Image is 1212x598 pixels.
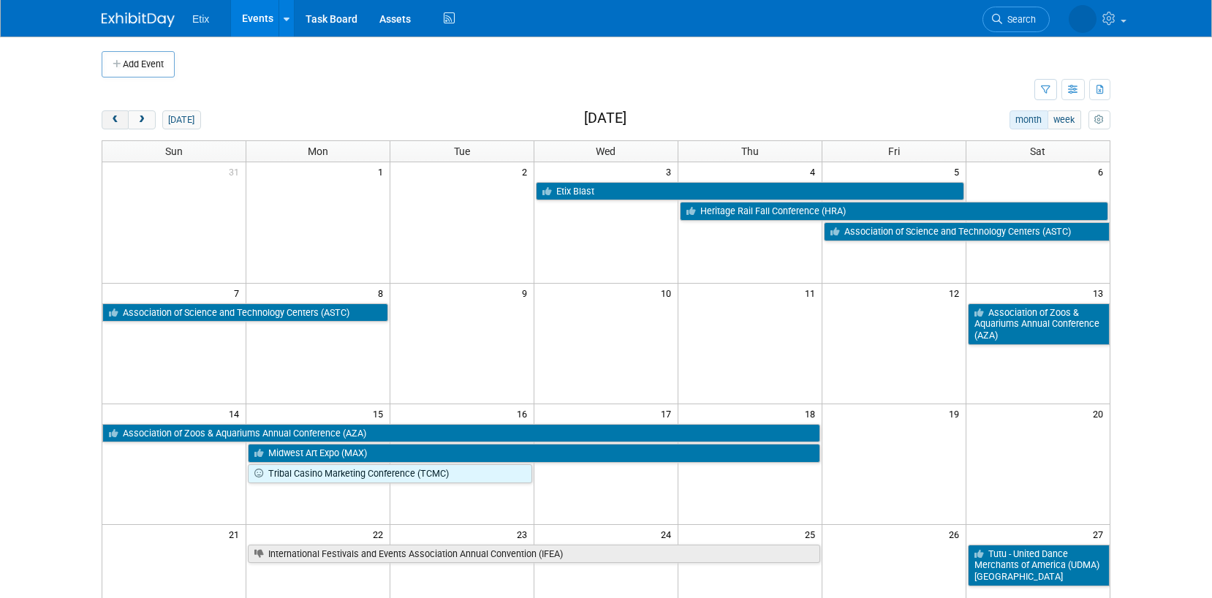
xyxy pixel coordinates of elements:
[947,404,966,423] span: 19
[741,145,759,157] span: Thu
[659,404,678,423] span: 17
[454,145,470,157] span: Tue
[1069,5,1097,33] img: Paige Redden
[227,162,246,181] span: 31
[248,444,819,463] a: Midwest Art Expo (MAX)
[232,284,246,302] span: 7
[664,162,678,181] span: 3
[515,525,534,543] span: 23
[1091,284,1110,302] span: 13
[227,404,246,423] span: 14
[371,404,390,423] span: 15
[952,162,966,181] span: 5
[248,464,532,483] a: Tribal Casino Marketing Conference (TCMC)
[659,525,678,543] span: 24
[584,110,626,126] h2: [DATE]
[824,222,1110,241] a: Association of Science and Technology Centers (ASTC)
[102,51,175,77] button: Add Event
[808,162,822,181] span: 4
[1091,404,1110,423] span: 20
[128,110,155,129] button: next
[376,284,390,302] span: 8
[803,284,822,302] span: 11
[803,525,822,543] span: 25
[803,404,822,423] span: 18
[376,162,390,181] span: 1
[102,303,388,322] a: Association of Science and Technology Centers (ASTC)
[520,162,534,181] span: 2
[515,404,534,423] span: 16
[947,284,966,302] span: 12
[227,525,246,543] span: 21
[1097,162,1110,181] span: 6
[1048,110,1081,129] button: week
[968,303,1110,345] a: Association of Zoos & Aquariums Annual Conference (AZA)
[982,7,1050,32] a: Search
[1002,14,1036,25] span: Search
[1010,110,1048,129] button: month
[1094,116,1104,125] i: Personalize Calendar
[248,545,819,564] a: International Festivals and Events Association Annual Convention (IFEA)
[192,13,209,25] span: Etix
[680,202,1108,221] a: Heritage Rail Fall Conference (HRA)
[536,182,964,201] a: Etix Blast
[520,284,534,302] span: 9
[968,545,1110,586] a: Tutu - United Dance Merchants of America (UDMA) [GEOGRAPHIC_DATA]
[308,145,328,157] span: Mon
[1030,145,1045,157] span: Sat
[596,145,616,157] span: Wed
[165,145,183,157] span: Sun
[371,525,390,543] span: 22
[947,525,966,543] span: 26
[1091,525,1110,543] span: 27
[102,110,129,129] button: prev
[102,424,820,443] a: Association of Zoos & Aquariums Annual Conference (AZA)
[102,12,175,27] img: ExhibitDay
[659,284,678,302] span: 10
[888,145,900,157] span: Fri
[1088,110,1110,129] button: myCustomButton
[162,110,201,129] button: [DATE]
